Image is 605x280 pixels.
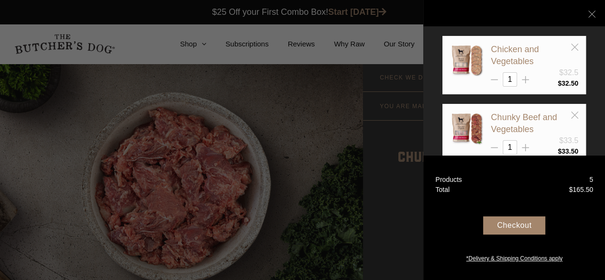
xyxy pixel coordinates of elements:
[423,252,605,263] a: *Delivery & Shipping Conditions apply
[559,135,578,146] div: $33.5
[483,216,545,235] div: Checkout
[423,156,605,280] a: Products 5 Total $165.50 Checkout
[589,175,593,185] div: 5
[491,45,539,66] a: Chicken and Vegetables
[558,79,578,87] bdi: 32.50
[435,185,450,195] div: Total
[491,112,557,134] a: Chunky Beef and Vegetables
[558,147,578,155] bdi: 33.50
[569,186,593,193] bdi: 165.50
[558,79,561,87] span: $
[559,67,578,78] div: $32.5
[569,186,572,193] span: $
[450,44,484,77] img: Chicken and Vegetables
[435,175,462,185] div: Products
[558,147,561,155] span: $
[450,112,484,145] img: Chunky Beef and Vegetables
